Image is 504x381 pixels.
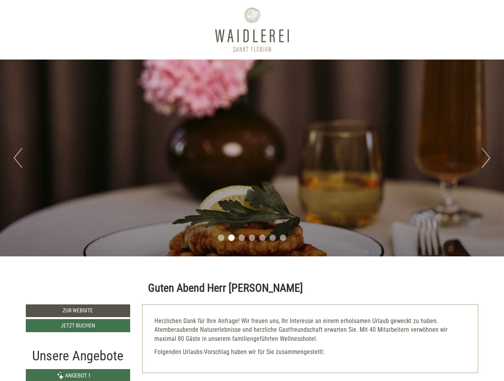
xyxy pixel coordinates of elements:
[26,319,130,332] a: Jetzt buchen
[26,346,130,366] div: Unsere Angebote
[482,148,490,168] button: Next
[65,372,91,379] span: Angebot 1
[14,148,22,168] button: Previous
[148,282,303,294] h1: Guten Abend Herr [PERSON_NAME]
[26,304,130,317] a: Zur Website
[154,348,466,357] p: Folgenden Urlaubs-Vorschlag haben wir für Sie zusammengestellt:
[154,317,466,344] p: Herzlichen Dank für Ihre Anfrage! Wir freuen uns, Ihr Interesse an einem erholsamen Urlaub geweck...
